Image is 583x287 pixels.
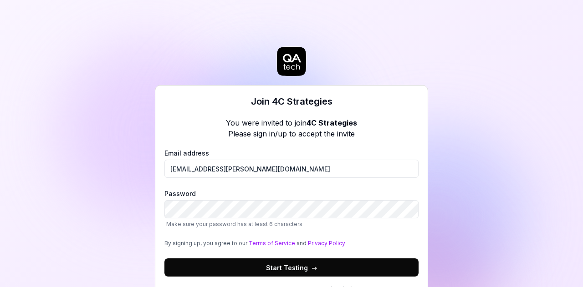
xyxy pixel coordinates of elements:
label: Password [164,189,419,228]
input: Email address [164,160,419,178]
h3: Join 4C Strategies [251,95,332,108]
span: Start Testing [266,263,317,272]
input: PasswordMake sure your password has at least 6 characters [164,200,419,218]
a: Privacy Policy [308,240,345,247]
a: Terms of Service [249,240,295,247]
p: You were invited to join [226,117,357,128]
span: → [312,263,317,272]
p: Please sign in/up to accept the invite [226,128,357,139]
div: By signing up, you agree to our and [164,239,419,247]
label: Email address [164,148,419,178]
b: 4C Strategies [307,118,357,127]
span: Make sure your password has at least 6 characters [166,221,302,227]
button: Start Testing→ [164,258,419,277]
